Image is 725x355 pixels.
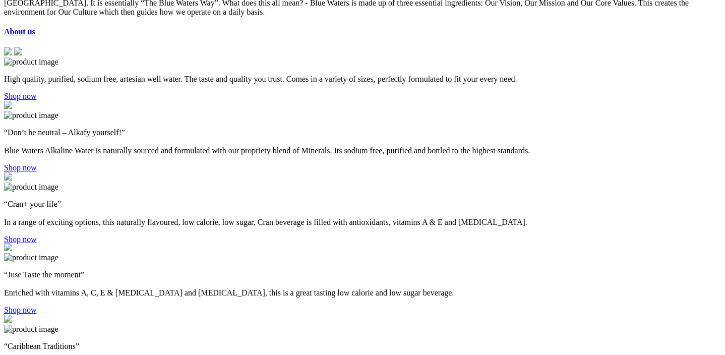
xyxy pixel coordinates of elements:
img: product image [4,325,58,334]
img: product image [4,57,58,67]
a: Shop now [4,163,36,172]
a: Shop now [4,235,36,244]
img: product image [4,111,58,120]
img: product image [4,183,58,192]
img: slider_top-decor.png [4,47,12,55]
img: bw-bottles2.png [4,101,12,109]
a: Shop now [4,306,36,314]
img: slider-bottom-decor.png [14,47,22,55]
a: Shop now [4,92,36,100]
img: product image [4,253,58,262]
img: cran-right.png [4,243,12,251]
img: bw-bottle.png [4,172,12,181]
a: About us [4,27,721,36]
img: juse-right.png [4,315,12,323]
